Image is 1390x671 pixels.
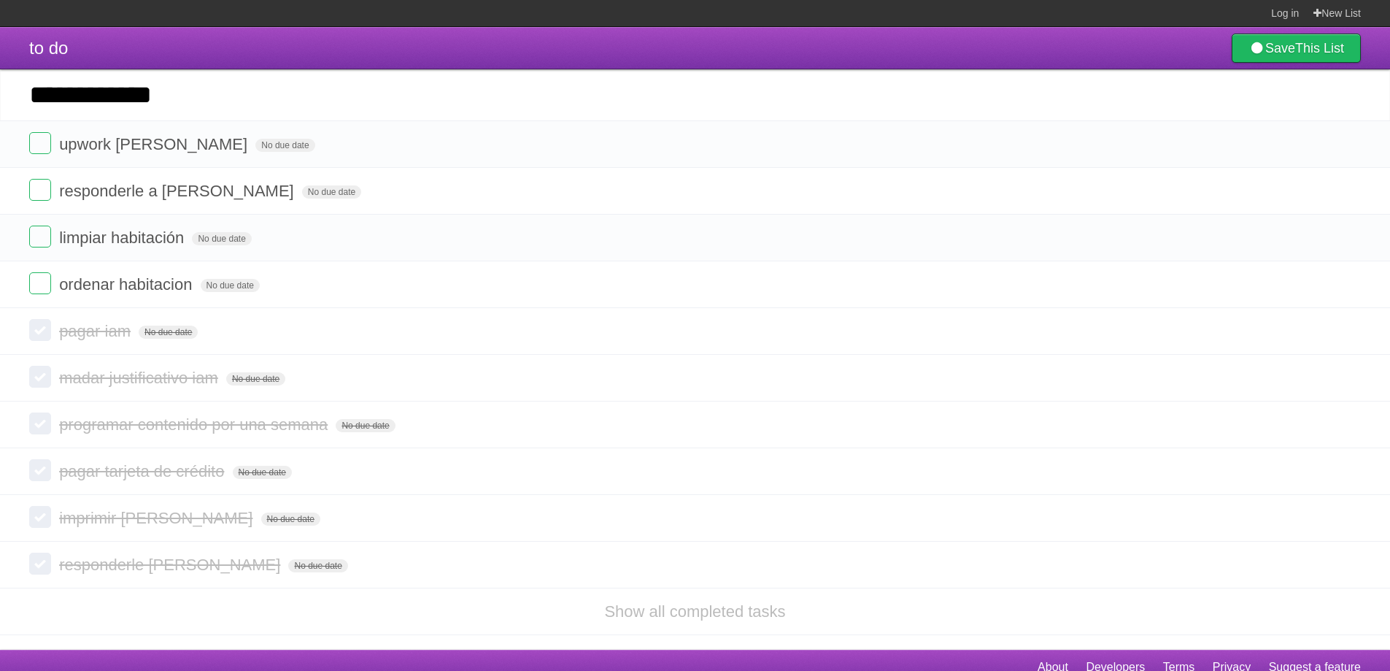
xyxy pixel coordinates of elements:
span: No due date [192,232,251,245]
span: No due date [233,466,292,479]
span: No due date [288,559,347,572]
label: Done [29,179,51,201]
span: upwork [PERSON_NAME] [59,135,251,153]
label: Done [29,226,51,248]
label: Done [29,553,51,575]
span: No due date [226,372,285,386]
span: to do [29,38,68,58]
span: No due date [261,513,320,526]
span: madar justificativo iam [59,369,222,387]
span: ordenar habitacion [59,275,196,294]
span: programar contenido por una semana [59,415,331,434]
label: Done [29,413,51,434]
span: pagar iam [59,322,134,340]
span: No due date [255,139,314,152]
label: Done [29,506,51,528]
label: Done [29,319,51,341]
span: pagar tarjeta de crédito [59,462,228,480]
span: No due date [201,279,260,292]
span: responderle [PERSON_NAME] [59,556,284,574]
span: responderle a [PERSON_NAME] [59,182,298,200]
a: Show all completed tasks [604,602,785,621]
span: No due date [336,419,395,432]
span: imprimir [PERSON_NAME] [59,509,256,527]
label: Done [29,132,51,154]
label: Done [29,459,51,481]
span: limpiar habitación [59,229,188,247]
span: No due date [302,185,361,199]
a: SaveThis List [1232,34,1361,63]
label: Done [29,272,51,294]
b: This List [1295,41,1344,55]
span: No due date [139,326,198,339]
label: Done [29,366,51,388]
